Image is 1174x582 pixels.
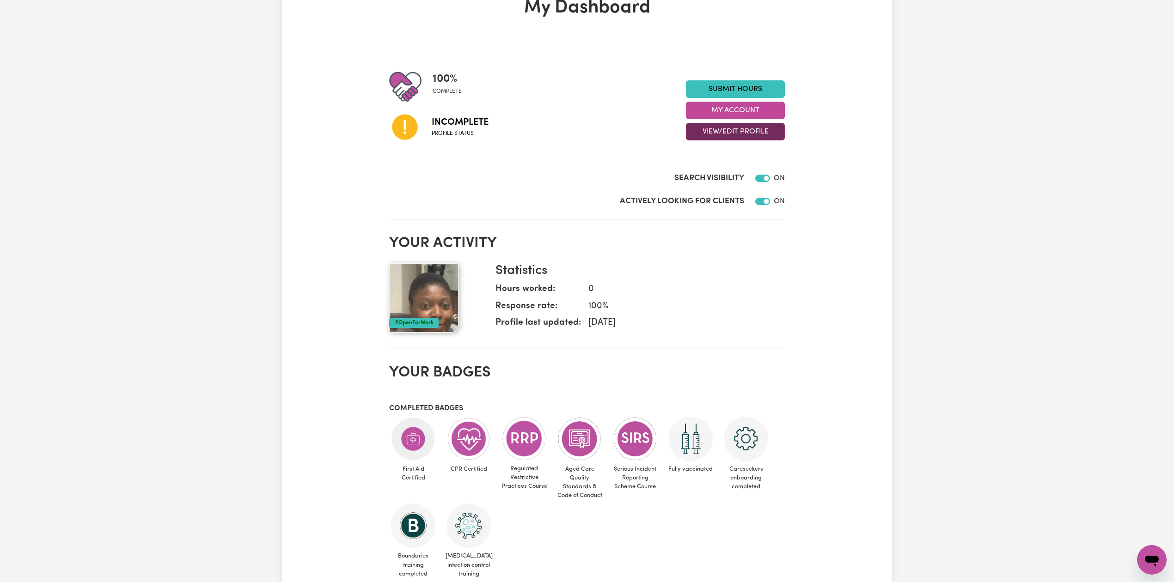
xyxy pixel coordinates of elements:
img: Care and support worker has received 2 doses of COVID-19 vaccine [668,417,713,461]
span: [MEDICAL_DATA] infection control training [445,548,493,582]
img: CS Academy: Serious Incident Reporting Scheme course completed [613,417,657,461]
span: CPR Certified [445,461,493,477]
span: Profile status [432,129,489,138]
span: Fully vaccinated [666,461,715,477]
img: CS Academy: Regulated Restrictive Practices course completed [502,417,546,461]
dt: Profile last updated: [495,316,581,333]
span: ON [774,175,785,182]
span: 100 % [433,71,462,87]
span: ON [774,198,785,205]
span: Regulated Restrictive Practices Course [500,461,548,495]
h3: Statistics [495,263,777,279]
img: CS Academy: Careseekers Onboarding course completed [724,417,768,461]
span: Careseekers onboarding completed [722,461,770,495]
button: View/Edit Profile [686,123,785,140]
img: Care and support worker has completed CPR Certification [446,417,491,461]
div: #OpenForWork [389,318,439,328]
img: CS Academy: COVID-19 Infection Control Training course completed [446,503,491,548]
label: Search Visibility [674,172,744,184]
dt: Hours worked: [495,283,581,300]
dt: Response rate: [495,300,581,317]
button: My Account [686,102,785,119]
span: First Aid Certified [389,461,437,486]
span: Boundaries training completed [389,548,437,582]
img: Your profile picture [389,263,459,333]
span: Aged Care Quality Standards & Code of Conduct [556,461,604,504]
img: CS Academy: Aged Care Quality Standards & Code of Conduct course completed [557,417,602,461]
iframe: Button to launch messaging window [1137,545,1167,575]
label: Actively Looking for Clients [620,195,744,207]
h2: Your activity [389,235,785,252]
span: complete [433,87,462,96]
img: Care and support worker has completed First Aid Certification [391,417,435,461]
img: CS Academy: Boundaries in care and support work course completed [391,503,435,548]
div: Profile completeness: 100% [433,71,469,103]
a: Submit Hours [686,80,785,98]
dd: 0 [581,283,777,296]
span: Incomplete [432,115,489,129]
dd: 100 % [581,300,777,313]
span: Serious Incident Reporting Scheme Course [611,461,659,495]
h2: Your badges [389,364,785,382]
dd: [DATE] [581,316,777,330]
h3: Completed badges [389,404,785,413]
